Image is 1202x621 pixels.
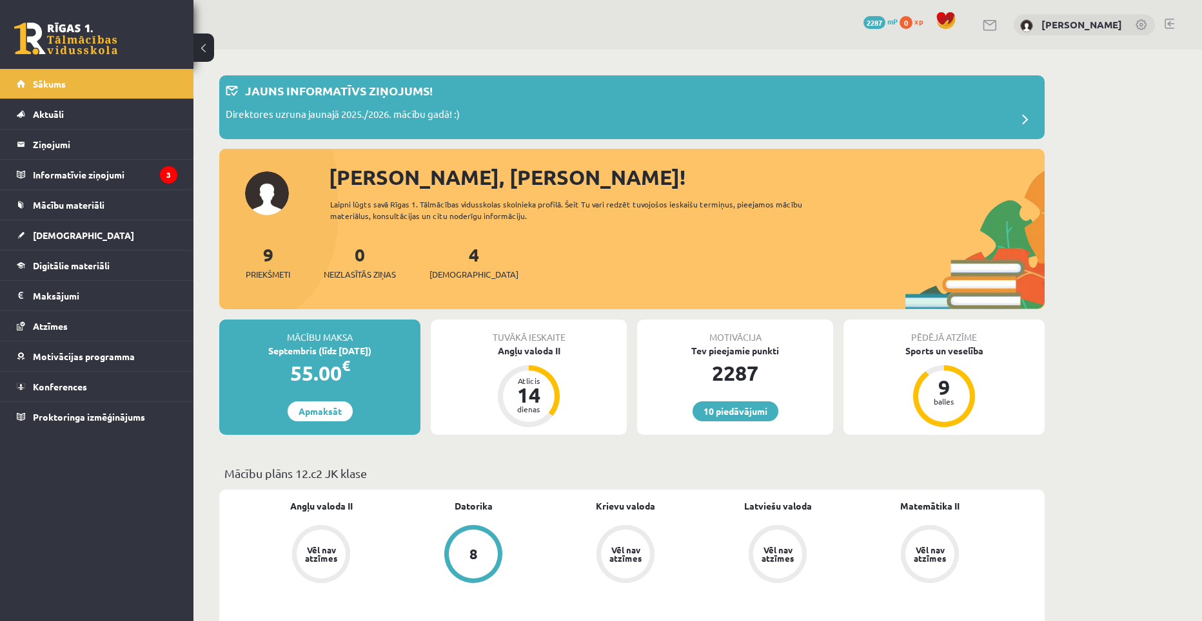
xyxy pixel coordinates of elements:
[17,99,177,129] a: Aktuāli
[431,344,627,429] a: Angļu valoda II Atlicis 14 dienas
[469,547,478,561] div: 8
[925,377,963,397] div: 9
[14,23,117,55] a: Rīgas 1. Tālmācības vidusskola
[1041,18,1122,31] a: [PERSON_NAME]
[843,344,1045,429] a: Sports un veselība 9 balles
[33,199,104,211] span: Mācību materiāli
[33,108,64,120] span: Aktuāli
[760,546,796,562] div: Vēl nav atzīmes
[637,320,833,344] div: Motivācija
[596,499,655,513] a: Krievu valoda
[637,344,833,358] div: Tev pieejamie punkti
[33,160,177,189] legend: Informatīvie ziņojumi
[607,546,644,562] div: Vēl nav atzīmes
[219,344,420,358] div: Septembris (līdz [DATE])
[843,320,1045,344] div: Pēdējā atzīme
[17,402,177,432] a: Proktoringa izmēģinājums
[33,78,66,90] span: Sākums
[33,381,87,392] span: Konferences
[219,320,420,344] div: Mācību maksa
[288,401,353,421] a: Apmaksāt
[509,405,548,413] div: dienas
[900,16,912,29] span: 0
[429,243,518,281] a: 4[DEMOGRAPHIC_DATA]
[330,198,825,222] div: Laipni lūgts savā Rīgas 1. Tālmācības vidusskolas skolnieka profilā. Šeit Tu vari redzēt tuvojošo...
[455,499,493,513] a: Datorika
[863,16,898,26] a: 2287 mP
[900,499,960,513] a: Matemātika II
[431,344,627,358] div: Angļu valoda II
[303,546,339,562] div: Vēl nav atzīmes
[925,397,963,405] div: balles
[17,69,177,99] a: Sākums
[637,358,833,388] div: 2287
[290,499,353,513] a: Angļu valoda II
[342,356,350,375] span: €
[33,129,177,159] legend: Ziņojumi
[900,16,929,26] a: 0 xp
[397,525,549,586] a: 8
[245,82,433,99] p: Jauns informatīvs ziņojums!
[224,464,1039,482] p: Mācību plāns 12.c2 JK klase
[17,341,177,371] a: Motivācijas programma
[245,525,397,586] a: Vēl nav atzīmes
[219,358,420,388] div: 55.00
[33,260,110,271] span: Digitālie materiāli
[429,268,518,281] span: [DEMOGRAPHIC_DATA]
[693,401,778,421] a: 10 piedāvājumi
[324,268,396,281] span: Neizlasītās ziņas
[17,190,177,220] a: Mācību materiāli
[17,160,177,189] a: Informatīvie ziņojumi3
[912,546,948,562] div: Vēl nav atzīmes
[744,499,812,513] a: Latviešu valoda
[17,372,177,401] a: Konferences
[324,243,396,281] a: 0Neizlasītās ziņas
[431,320,627,344] div: Tuvākā ieskaite
[160,166,177,184] i: 3
[33,411,145,423] span: Proktoringa izmēģinājums
[17,220,177,250] a: [DEMOGRAPHIC_DATA]
[702,525,854,586] a: Vēl nav atzīmes
[246,268,290,281] span: Priekšmeti
[17,251,177,280] a: Digitālie materiāli
[33,320,68,332] span: Atzīmes
[887,16,898,26] span: mP
[33,229,134,241] span: [DEMOGRAPHIC_DATA]
[329,162,1045,193] div: [PERSON_NAME], [PERSON_NAME]!
[17,311,177,341] a: Atzīmes
[549,525,702,586] a: Vēl nav atzīmes
[1020,19,1033,32] img: Rauls Sakne
[226,82,1038,133] a: Jauns informatīvs ziņojums! Direktores uzruna jaunajā 2025./2026. mācību gadā! :)
[226,107,460,125] p: Direktores uzruna jaunajā 2025./2026. mācību gadā! :)
[914,16,923,26] span: xp
[17,129,177,159] a: Ziņojumi
[509,385,548,405] div: 14
[863,16,885,29] span: 2287
[246,243,290,281] a: 9Priekšmeti
[509,377,548,385] div: Atlicis
[843,344,1045,358] div: Sports un veselība
[33,350,135,362] span: Motivācijas programma
[17,281,177,310] a: Maksājumi
[854,525,1006,586] a: Vēl nav atzīmes
[33,281,177,310] legend: Maksājumi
